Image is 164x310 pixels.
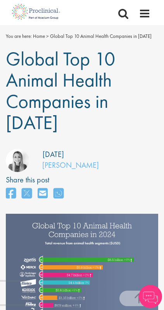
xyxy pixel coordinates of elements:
span: > [46,33,49,39]
span: Global Top 10 Animal Health Companies in [DATE] [6,46,115,135]
a: breadcrumb link [33,33,45,39]
a: share on facebook [6,186,16,202]
label: Share this post [6,174,158,186]
img: Chatbot [139,285,162,308]
div: [DATE] [43,149,64,160]
a: share on email [38,186,48,202]
a: [PERSON_NAME] [42,160,99,170]
a: share on whats app [54,186,64,202]
img: Hannah Burke [6,149,29,172]
a: share on twitter [22,186,32,202]
span: Global Top 10 Animal Health Companies in [DATE] [50,33,152,39]
span: You are here: [6,33,32,39]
